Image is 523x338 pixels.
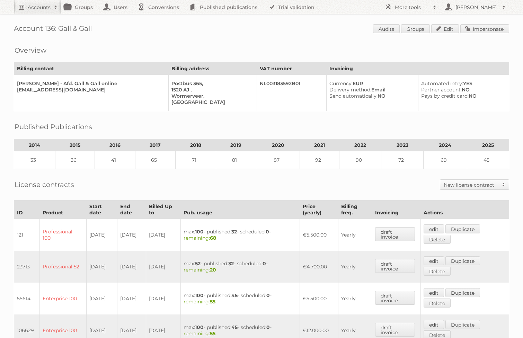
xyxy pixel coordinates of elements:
[421,201,509,219] th: Actions
[338,251,372,283] td: Yearly
[266,292,270,299] strong: 0
[445,256,480,265] a: Duplicate
[184,330,215,337] span: remaining:
[180,201,300,219] th: Pub. usage
[467,151,509,169] td: 45
[421,87,503,93] div: NO
[40,251,87,283] td: Professional 52
[195,260,201,267] strong: 52
[329,87,371,93] span: Delivery method:
[424,267,451,276] a: Delete
[17,87,163,93] div: [EMAIL_ADDRESS][DOMAIN_NAME]
[195,324,204,330] strong: 100
[421,80,463,87] span: Automated retry:
[424,235,451,244] a: Delete
[195,292,204,299] strong: 100
[381,139,423,151] th: 2023
[135,139,176,151] th: 2017
[424,224,444,233] a: edit
[14,219,40,251] td: 121
[87,251,117,283] td: [DATE]
[375,323,415,337] a: draft invoice
[14,63,169,75] th: Billing contact
[169,63,257,75] th: Billing address
[184,267,216,273] span: remaining:
[15,122,92,132] h2: Published Publications
[117,251,146,283] td: [DATE]
[231,292,238,299] strong: 45
[329,93,378,99] span: Send automatically:
[300,251,338,283] td: €4.700,00
[95,151,135,169] td: 41
[28,4,51,11] h2: Accounts
[171,99,251,105] div: [GEOGRAPHIC_DATA]
[375,259,415,273] a: draft invoice
[395,4,429,11] h2: More tools
[17,80,163,87] div: [PERSON_NAME] - Afd. Gall & Gall online
[87,219,117,251] td: [DATE]
[445,224,480,233] a: Duplicate
[171,80,251,87] div: Postbus 365,
[231,229,237,235] strong: 32
[329,80,413,87] div: EUR
[424,256,444,265] a: edit
[421,93,503,99] div: NO
[372,201,421,219] th: Invoicing
[460,24,509,33] a: Impersonate
[338,219,372,251] td: Yearly
[14,283,40,314] td: 55614
[424,320,444,329] a: edit
[176,151,216,169] td: 71
[454,4,499,11] h2: [PERSON_NAME]
[210,235,216,241] strong: 68
[421,80,503,87] div: YES
[339,151,381,169] td: 90
[14,201,40,219] th: ID
[327,63,509,75] th: Invoicing
[440,180,509,189] a: New license contract
[375,227,415,241] a: draft invoice
[421,93,469,99] span: Pays by credit card:
[180,283,300,314] td: max: - published: - scheduled: -
[180,251,300,283] td: max: - published: - scheduled: -
[445,320,480,329] a: Duplicate
[210,299,215,305] strong: 55
[373,24,400,33] a: Audits
[146,283,180,314] td: [DATE]
[266,229,269,235] strong: 0
[256,151,300,169] td: 87
[216,151,256,169] td: 81
[195,229,204,235] strong: 100
[266,324,270,330] strong: 0
[14,151,55,169] td: 33
[257,63,327,75] th: VAT number
[55,151,95,169] td: 36
[117,201,146,219] th: End date
[228,260,234,267] strong: 32
[146,201,180,219] th: Billed Up to
[498,180,509,189] span: Toggle
[14,139,55,151] th: 2014
[15,45,46,55] h2: Overview
[40,201,87,219] th: Product
[263,260,266,267] strong: 0
[421,87,462,93] span: Partner account:
[216,139,256,151] th: 2019
[184,299,215,305] span: remaining:
[329,93,413,99] div: NO
[381,151,423,169] td: 72
[423,139,467,151] th: 2024
[339,139,381,151] th: 2022
[87,283,117,314] td: [DATE]
[300,201,338,219] th: Price (yearly)
[117,283,146,314] td: [DATE]
[256,139,300,151] th: 2020
[375,291,415,305] a: draft invoice
[423,151,467,169] td: 69
[210,330,215,337] strong: 55
[171,87,251,93] div: 1520 AJ ,
[401,24,430,33] a: Groups
[424,288,444,297] a: edit
[444,181,498,188] h2: New license contract
[180,219,300,251] td: max: - published: - scheduled: -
